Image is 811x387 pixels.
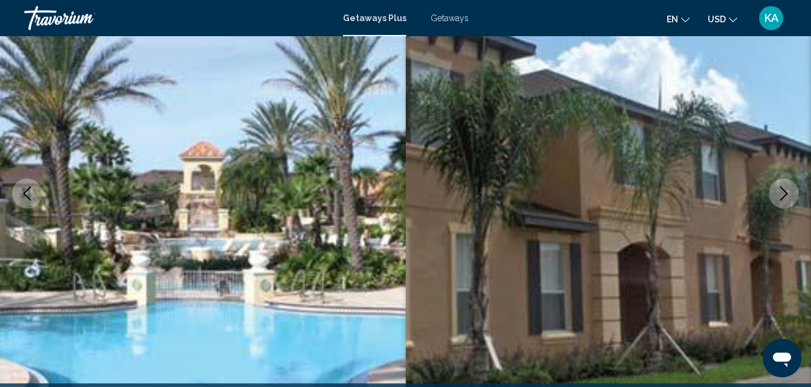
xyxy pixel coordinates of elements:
button: Change language [667,10,690,28]
a: Getaways Plus [343,13,406,23]
button: Change currency [708,10,737,28]
iframe: Button to launch messaging window [763,339,801,377]
button: User Menu [755,5,787,31]
button: Previous image [12,178,42,209]
span: KA [765,12,778,24]
span: en [667,14,678,24]
a: Getaways [431,13,469,23]
span: USD [708,14,726,24]
button: Next image [769,178,799,209]
a: Travorium [24,6,331,30]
